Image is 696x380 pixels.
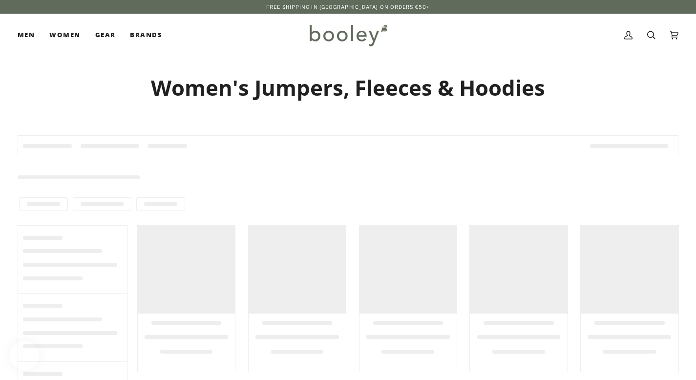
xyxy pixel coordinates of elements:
[18,30,35,40] span: Men
[18,14,42,57] a: Men
[123,14,169,57] a: Brands
[130,30,162,40] span: Brands
[42,14,87,57] a: Women
[10,341,39,370] iframe: Button to open loyalty program pop-up
[18,74,678,101] h1: Women's Jumpers, Fleeces & Hoodies
[88,14,123,57] a: Gear
[49,30,80,40] span: Women
[305,21,391,49] img: Booley
[95,30,116,40] span: Gear
[266,3,430,11] p: Free Shipping in [GEOGRAPHIC_DATA] on Orders €50+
